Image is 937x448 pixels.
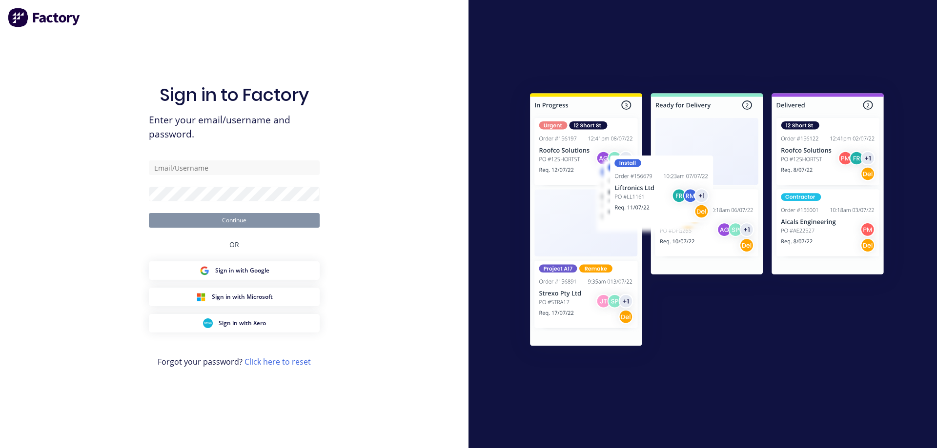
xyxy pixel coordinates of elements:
[200,266,209,275] img: Google Sign in
[509,74,905,369] img: Sign in
[149,160,320,175] input: Email/Username
[215,266,269,275] span: Sign in with Google
[149,213,320,228] button: Continue
[196,292,206,302] img: Microsoft Sign in
[149,314,320,332] button: Xero Sign inSign in with Xero
[149,288,320,306] button: Microsoft Sign inSign in with Microsoft
[8,8,81,27] img: Factory
[244,356,311,367] a: Click here to reset
[229,228,239,261] div: OR
[149,113,320,141] span: Enter your email/username and password.
[203,318,213,328] img: Xero Sign in
[160,84,309,105] h1: Sign in to Factory
[149,261,320,280] button: Google Sign inSign in with Google
[212,292,273,301] span: Sign in with Microsoft
[158,356,311,368] span: Forgot your password?
[219,319,266,328] span: Sign in with Xero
